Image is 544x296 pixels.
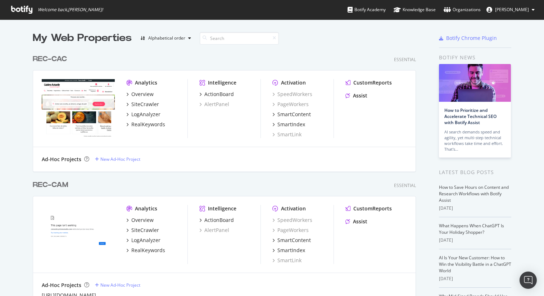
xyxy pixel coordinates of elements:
[520,272,537,289] div: Open Intercom Messenger
[135,205,157,212] div: Analytics
[33,31,132,45] div: My Web Properties
[199,91,234,98] a: ActionBoard
[33,180,71,190] a: REC-CAM
[135,79,157,86] div: Analytics
[345,92,367,99] a: Assist
[199,227,229,234] a: AlertPanel
[137,32,194,44] button: Alphabetical order
[495,6,529,13] span: Erwan BOULLé
[277,237,311,244] div: SmartContent
[277,111,311,118] div: SmartContent
[131,217,154,224] div: Overview
[131,247,165,254] div: RealKeywords
[42,205,115,263] img: caminteresse.fr
[439,237,511,243] div: [DATE]
[126,237,160,244] a: LogAnalyzer
[272,91,312,98] a: SpeedWorkers
[199,101,229,108] a: AlertPanel
[348,6,386,13] div: Botify Academy
[481,4,540,15] button: [PERSON_NAME]
[345,205,392,212] a: CustomReports
[33,54,70,64] a: REC-CAC
[33,180,68,190] div: REC-CAM
[95,282,140,288] a: New Ad-Hoc Project
[148,36,185,40] div: Alphabetical order
[439,168,511,176] div: Latest Blog Posts
[394,56,416,63] div: Essential
[272,121,305,128] a: SmartIndex
[439,184,509,203] a: How to Save Hours on Content and Research Workflows with Botify Assist
[42,282,81,289] div: Ad-Hoc Projects
[281,79,306,86] div: Activation
[439,223,504,235] a: What Happens When ChatGPT Is Your Holiday Shopper?
[281,205,306,212] div: Activation
[126,247,165,254] a: RealKeywords
[38,7,103,13] span: Welcome back, [PERSON_NAME] !
[277,247,305,254] div: SmartIndex
[95,156,140,162] a: New Ad-Hoc Project
[126,91,154,98] a: Overview
[42,156,81,163] div: Ad-Hoc Projects
[353,218,367,225] div: Assist
[444,6,481,13] div: Organizations
[100,156,140,162] div: New Ad-Hoc Project
[444,129,506,152] div: AI search demands speed and agility, yet multi-step technical workflows take time and effort. Tha...
[272,217,312,224] a: SpeedWorkers
[131,91,154,98] div: Overview
[446,35,497,42] div: Botify Chrome Plugin
[131,111,160,118] div: LogAnalyzer
[272,111,311,118] a: SmartContent
[272,247,305,254] a: SmartIndex
[394,6,436,13] div: Knowledge Base
[272,237,311,244] a: SmartContent
[394,182,416,188] div: Essential
[126,227,159,234] a: SiteCrawler
[126,111,160,118] a: LogAnalyzer
[42,79,115,137] img: cuisineactuelle.fr
[204,217,234,224] div: ActionBoard
[353,205,392,212] div: CustomReports
[277,121,305,128] div: SmartIndex
[126,121,165,128] a: RealKeywords
[204,91,234,98] div: ActionBoard
[131,121,165,128] div: RealKeywords
[345,218,367,225] a: Assist
[126,217,154,224] a: Overview
[272,257,302,264] a: SmartLink
[439,64,511,102] img: How to Prioritize and Accelerate Technical SEO with Botify Assist
[272,227,309,234] a: PageWorkers
[272,131,302,138] a: SmartLink
[200,32,279,45] input: Search
[126,101,159,108] a: SiteCrawler
[439,54,511,62] div: Botify news
[444,107,497,126] a: How to Prioritize and Accelerate Technical SEO with Botify Assist
[131,237,160,244] div: LogAnalyzer
[439,205,511,211] div: [DATE]
[439,255,511,274] a: AI Is Your New Customer: How to Win the Visibility Battle in a ChatGPT World
[439,275,511,282] div: [DATE]
[131,227,159,234] div: SiteCrawler
[439,35,497,42] a: Botify Chrome Plugin
[353,79,392,86] div: CustomReports
[345,79,392,86] a: CustomReports
[272,101,309,108] a: PageWorkers
[208,79,236,86] div: Intelligence
[33,54,67,64] div: REC-CAC
[199,217,234,224] a: ActionBoard
[208,205,236,212] div: Intelligence
[131,101,159,108] div: SiteCrawler
[100,282,140,288] div: New Ad-Hoc Project
[353,92,367,99] div: Assist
